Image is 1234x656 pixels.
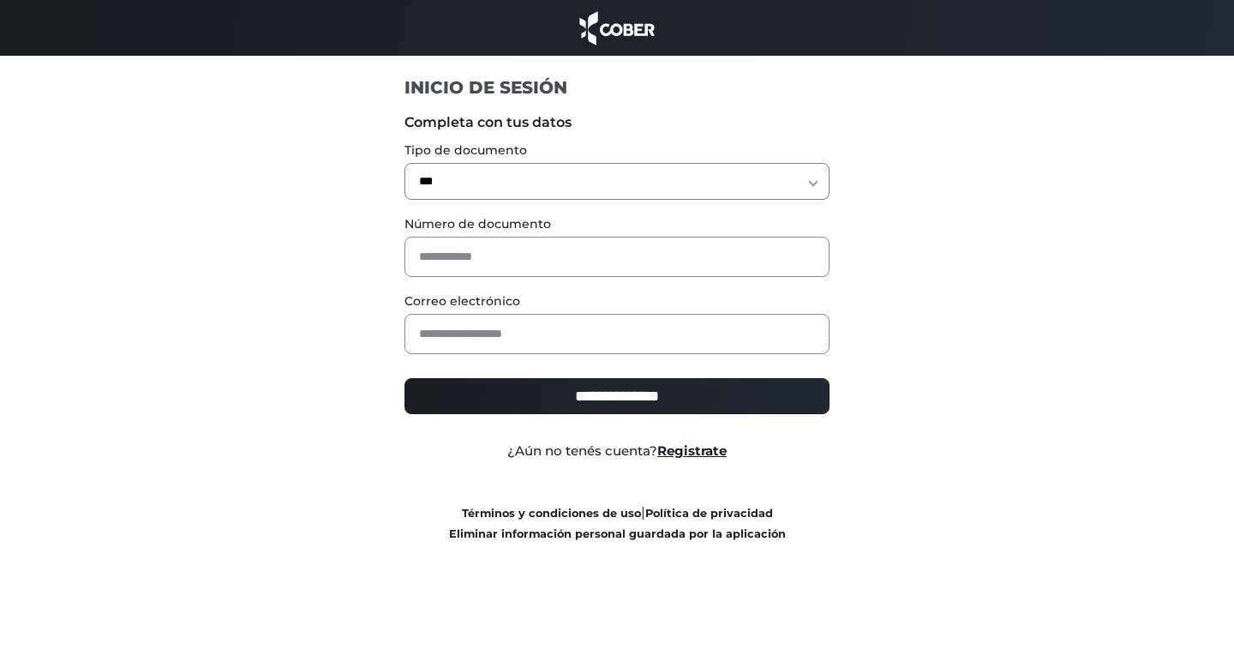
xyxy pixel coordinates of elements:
[404,76,830,99] h1: INICIO DE SESIÓN
[462,507,641,520] a: Términos y condiciones de uso
[645,507,773,520] a: Política de privacidad
[392,442,843,461] div: ¿Aún no tenés cuenta?
[392,503,843,544] div: |
[449,527,786,540] a: Eliminar información personal guardada por la aplicación
[404,112,830,133] label: Completa con tus datos
[404,141,830,159] label: Tipo de documento
[404,292,830,310] label: Correo electrónico
[657,442,727,459] a: Registrate
[575,9,659,47] img: cober_marca.png
[404,215,830,233] label: Número de documento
